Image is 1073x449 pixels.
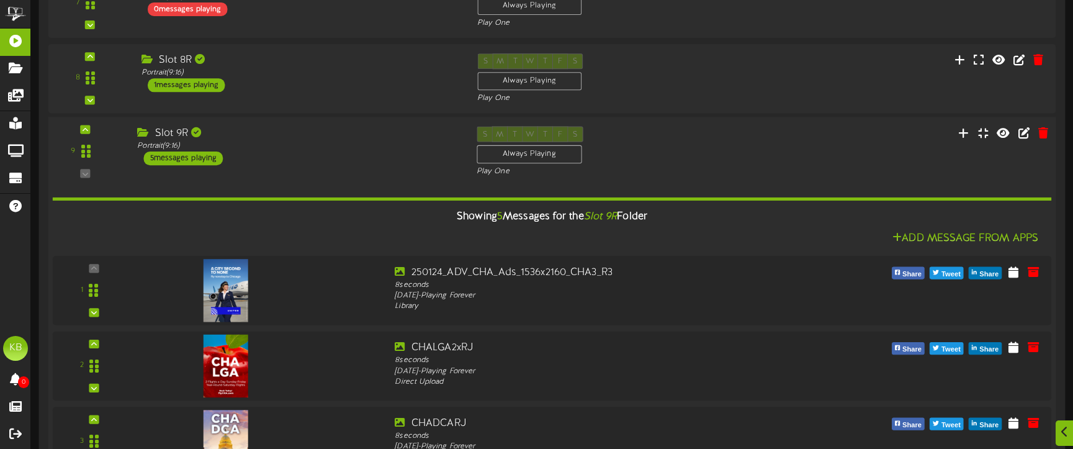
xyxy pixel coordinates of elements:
[141,68,459,78] div: Portrait ( 9:16 )
[395,291,792,301] div: [DATE] - Playing Forever
[969,418,1002,430] button: Share
[900,419,924,432] span: Share
[395,377,792,388] div: Direct Upload
[892,267,925,279] button: Share
[395,431,792,442] div: 8 seconds
[137,141,457,152] div: Portrait ( 9:16 )
[148,2,227,16] div: 0 messages playing
[969,267,1002,279] button: Share
[148,78,225,92] div: 1 messages playing
[889,231,1042,247] button: Add Message From Apps
[477,145,581,164] div: Always Playing
[939,419,963,432] span: Tweet
[497,211,503,222] span: 5
[71,146,75,156] div: 9
[892,418,925,430] button: Share
[395,265,792,279] div: 250124_ADV_CHA_Ads_1536x2160_CHA3_R3
[76,73,80,83] div: 8
[395,341,792,355] div: CHALGA2xRJ
[892,342,925,355] button: Share
[395,355,792,366] div: 8 seconds
[900,343,924,356] span: Share
[477,166,712,177] div: Play One
[900,268,924,281] span: Share
[141,53,459,68] div: Slot 8R
[930,267,964,279] button: Tweet
[477,72,581,90] div: Always Playing
[395,416,792,430] div: CHADCARJ
[395,279,792,290] div: 8 seconds
[395,366,792,376] div: [DATE] - Playing Forever
[977,343,1001,356] span: Share
[939,268,963,281] span: Tweet
[18,376,29,388] span: 0
[477,18,711,29] div: Play One
[977,419,1001,432] span: Share
[3,336,28,361] div: KB
[204,259,248,322] img: 58afb1ca-4887-4cae-bda8-8605176e7acc.jpg
[143,152,223,165] div: 5 messages playing
[930,418,964,430] button: Tweet
[204,335,248,397] img: 415fc7ad-ebd5-4bdc-9c7e-74d48de864ab.jpg
[137,126,457,140] div: Slot 9R
[969,342,1002,355] button: Share
[977,268,1001,281] span: Share
[939,343,963,356] span: Tweet
[395,301,792,312] div: Library
[477,93,711,104] div: Play One
[930,342,964,355] button: Tweet
[43,204,1061,230] div: Showing Messages for the Folder
[584,211,617,222] i: Slot 9R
